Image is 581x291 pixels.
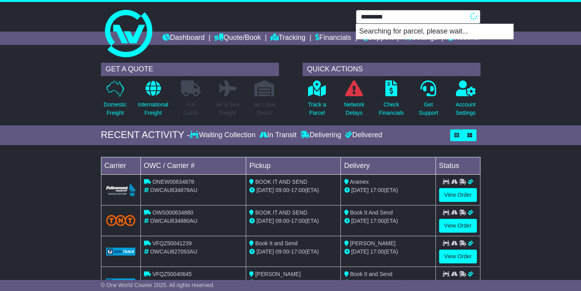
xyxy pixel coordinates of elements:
p: Get Support [419,101,438,117]
a: View Order [439,188,477,202]
span: BOOK IT AND SEND [255,179,307,185]
span: [DATE] [351,218,368,224]
div: - (ETA) [249,217,337,225]
div: (ETA) [344,278,432,287]
img: GetCarrierServiceLogo [106,248,136,256]
a: View Order [439,250,477,263]
a: View Order [439,219,477,233]
span: BOOK IT AND SEND [255,209,307,216]
div: Delivered [343,131,382,140]
a: GetSupport [418,80,439,121]
span: 17:00 [291,248,305,255]
span: OWCAU624002AU [150,279,197,285]
div: Waiting Collection [190,131,257,140]
div: RECENT ACTIVITY - [101,129,190,141]
td: Delivery [341,157,435,174]
td: OWC / Carrier # [140,157,246,174]
a: NetworkDelays [344,80,364,121]
span: Aramex [350,179,369,185]
div: (ETA) [344,186,432,194]
p: Full Loads [181,101,201,117]
span: Book It and Send [350,271,392,277]
p: Network Delays [344,101,364,117]
span: [DATE] [256,187,274,193]
a: Tracking [271,32,305,45]
div: - (ETA) [249,248,337,256]
span: Book It And Send [350,209,392,216]
a: CheckFinancials [378,80,404,121]
span: 17:00 [291,218,305,224]
span: OWCAU634880AU [150,218,197,224]
span: [DATE] [351,279,368,285]
span: © One World Courier 2025. All rights reserved. [101,282,215,288]
p: Check Financials [379,101,404,117]
div: In Transit [258,131,299,140]
span: VFQZ50041239 [152,240,192,246]
span: 17:00 [370,187,384,193]
span: 17:00 [370,279,384,285]
span: [DATE] [256,218,274,224]
a: DomesticFreight [103,80,127,121]
img: GetCarrierServiceLogo [106,278,136,286]
span: [DATE] [351,187,368,193]
a: InternationalFreight [137,80,168,121]
td: Carrier [101,157,140,174]
p: Air & Sea Freight [216,101,239,117]
div: - (ETA) [249,186,337,194]
span: [DATE] [351,248,368,255]
div: Delivering [299,131,343,140]
p: Account Settings [456,101,476,117]
div: - (ETA) [249,278,337,287]
p: Air / Sea Depot [254,101,275,117]
div: (ETA) [344,217,432,225]
p: Track a Parcel [308,101,326,117]
span: 17:00 [370,218,384,224]
span: [DATE] [256,248,274,255]
span: 09:00 [275,218,289,224]
a: Dashboard [163,32,205,45]
span: ONEW00634878 [152,179,194,185]
p: International Freight [138,101,168,117]
span: [PERSON_NAME] [350,240,395,246]
span: [DATE] [256,279,274,285]
p: Searching for parcel, please wait... [356,24,513,39]
div: QUICK ACTIONS [303,63,480,76]
p: Domestic Freight [104,101,127,117]
td: Pickup [246,157,341,174]
a: AccountSettings [455,80,476,121]
span: 08:00 [275,279,289,285]
img: TNT_Domestic.png [106,215,136,226]
span: OWCAU634878AU [150,187,197,193]
span: VFQZ50040645 [152,271,192,277]
span: 17:00 [291,279,305,285]
a: Quote/Book [214,32,261,45]
div: (ETA) [344,248,432,256]
div: GET A QUOTE [101,63,279,76]
span: 09:00 [275,248,289,255]
span: Book It and Send [255,240,297,246]
span: 17:00 [370,248,384,255]
span: [PERSON_NAME] [255,271,301,277]
span: 09:00 [275,187,289,193]
img: Followmont_Transport.png [106,183,136,196]
a: Track aParcel [308,80,327,121]
span: OWS000634880 [152,209,193,216]
a: Financials [315,32,351,45]
span: 17:00 [291,187,305,193]
td: Status [435,157,480,174]
span: OWCAU627093AU [150,248,197,255]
